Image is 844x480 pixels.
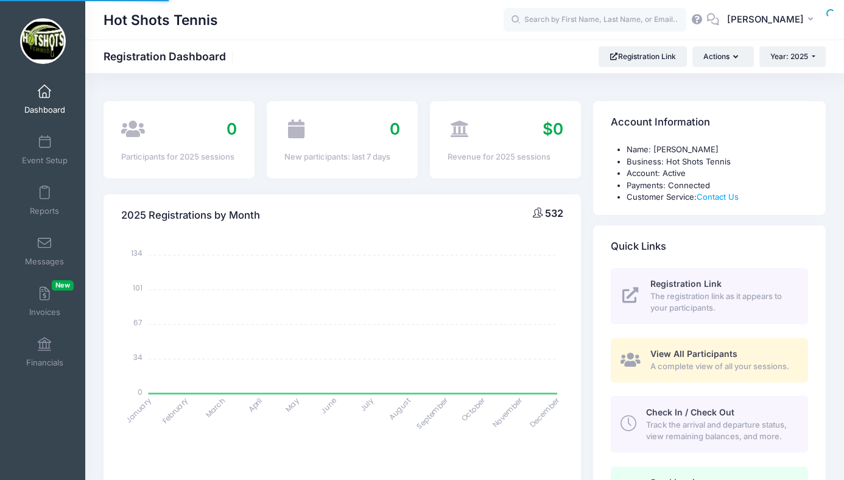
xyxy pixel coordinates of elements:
[132,248,143,258] tspan: 134
[138,387,143,397] tspan: 0
[770,52,808,61] span: Year: 2025
[650,361,794,373] span: A complete view of all your sessions.
[16,179,74,222] a: Reports
[133,283,143,293] tspan: 101
[448,151,563,163] div: Revenue for 2025 sessions
[16,129,74,171] a: Event Setup
[160,395,190,425] tspan: February
[650,278,722,289] span: Registration Link
[387,395,413,422] tspan: August
[30,206,59,216] span: Reports
[650,291,794,314] span: The registration link as it appears to your participants.
[16,280,74,323] a: InvoicesNew
[52,280,74,291] span: New
[697,192,739,202] a: Contact Us
[627,156,808,168] li: Business: Hot Shots Tennis
[284,151,400,163] div: New participants: last 7 days
[650,348,737,359] span: View All Participants
[134,352,143,362] tspan: 34
[611,396,808,452] a: Check In / Check Out Track the arrival and departure status, view remaining balances, and more.
[727,13,804,26] span: [PERSON_NAME]
[599,46,687,67] a: Registration Link
[104,50,236,63] h1: Registration Dashboard
[104,6,218,34] h1: Hot Shots Tennis
[527,395,562,430] tspan: December
[20,18,66,64] img: Hot Shots Tennis
[627,144,808,156] li: Name: [PERSON_NAME]
[611,338,808,383] a: View All Participants A complete view of all your sessions.
[490,395,525,430] tspan: November
[415,395,451,431] tspan: September
[16,331,74,373] a: Financials
[611,268,808,324] a: Registration Link The registration link as it appears to your participants.
[318,395,339,415] tspan: June
[29,307,60,317] span: Invoices
[16,230,74,272] a: Messages
[26,358,63,368] span: Financials
[121,199,260,233] h4: 2025 Registrations by Month
[390,119,400,138] span: 0
[227,119,237,138] span: 0
[24,105,65,115] span: Dashboard
[692,46,753,67] button: Actions
[283,395,301,414] tspan: May
[627,180,808,192] li: Payments: Connected
[203,395,228,420] tspan: March
[504,8,686,32] input: Search by First Name, Last Name, or Email...
[759,46,826,67] button: Year: 2025
[25,256,64,267] span: Messages
[646,407,734,417] span: Check In / Check Out
[611,229,666,264] h4: Quick Links
[459,395,488,424] tspan: October
[543,119,563,138] span: $0
[16,78,74,121] a: Dashboard
[246,395,264,414] tspan: April
[646,419,794,443] span: Track the arrival and departure status, view remaining balances, and more.
[627,168,808,180] li: Account: Active
[545,207,563,219] span: 532
[358,395,376,414] tspan: July
[121,151,237,163] div: Participants for 2025 sessions
[719,6,826,34] button: [PERSON_NAME]
[611,105,710,140] h4: Account Information
[627,191,808,203] li: Customer Service:
[134,317,143,328] tspan: 67
[124,395,153,425] tspan: January
[22,155,68,166] span: Event Setup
